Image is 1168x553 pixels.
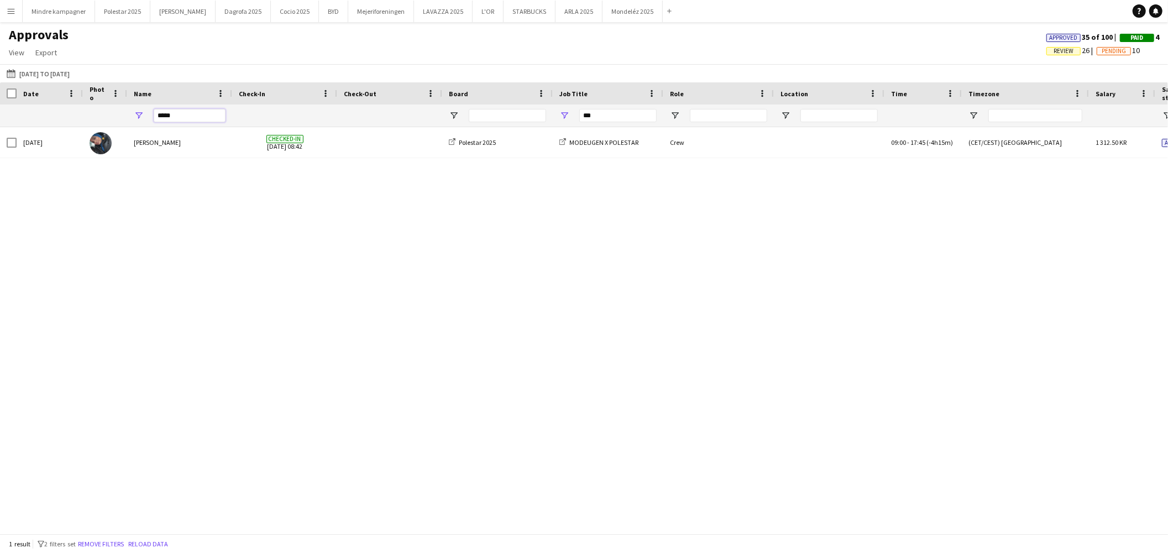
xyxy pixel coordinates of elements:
[414,1,473,22] button: LAVAZZA 2025
[968,111,978,121] button: Open Filter Menu
[504,1,556,22] button: STARBUCKS
[1096,138,1127,147] span: 1 312.50 KR
[1046,32,1120,42] span: 35 of 100
[670,111,680,121] button: Open Filter Menu
[127,127,232,158] div: [PERSON_NAME]
[76,538,126,550] button: Remove filters
[23,1,95,22] button: Mindre kampagner
[962,127,1089,158] div: (CET/CEST) [GEOGRAPHIC_DATA]
[126,538,170,550] button: Reload data
[800,109,878,122] input: Location Filter Input
[988,109,1082,122] input: Timezone Filter Input
[1096,90,1115,98] span: Salary
[35,48,57,58] span: Export
[344,90,376,98] span: Check-Out
[469,109,546,122] input: Board Filter Input
[266,135,303,143] span: Checked-in
[926,138,953,147] span: (-4h15m)
[9,48,24,58] span: View
[1120,32,1159,42] span: 4
[559,90,588,98] span: Job Title
[1131,34,1144,41] span: Paid
[910,138,925,147] span: 17:45
[154,109,226,122] input: Name Filter Input
[449,138,496,147] a: Polestar 2025
[670,90,684,98] span: Role
[348,1,414,22] button: Mejeriforeningen
[473,1,504,22] button: L'OR
[1102,48,1126,55] span: Pending
[968,90,999,98] span: Timezone
[150,1,216,22] button: [PERSON_NAME]
[559,138,638,147] a: MODEUGEN X POLESTAR
[271,1,319,22] button: Cocio 2025
[44,540,76,548] span: 2 filters set
[4,67,72,80] button: [DATE] to [DATE]
[663,127,774,158] div: Crew
[239,90,265,98] span: Check-In
[4,45,29,60] a: View
[239,127,331,158] span: [DATE] 08:42
[907,138,909,147] span: -
[134,111,144,121] button: Open Filter Menu
[23,90,39,98] span: Date
[603,1,663,22] button: Mondeléz 2025
[95,1,150,22] button: Polestar 2025
[17,127,83,158] div: [DATE]
[891,138,906,147] span: 09:00
[1097,45,1140,55] span: 10
[556,1,603,22] button: ARLA 2025
[319,1,348,22] button: BYD
[90,132,112,154] img: meliha elahi
[90,85,107,102] span: Photo
[690,109,767,122] input: Role Filter Input
[1046,45,1097,55] span: 26
[449,111,459,121] button: Open Filter Menu
[459,138,496,147] span: Polestar 2025
[1054,48,1073,55] span: Review
[216,1,271,22] button: Dagrofa 2025
[781,90,808,98] span: Location
[781,111,790,121] button: Open Filter Menu
[559,111,569,121] button: Open Filter Menu
[579,109,657,122] input: Job Title Filter Input
[891,90,907,98] span: Time
[134,90,151,98] span: Name
[449,90,468,98] span: Board
[31,45,61,60] a: Export
[1050,34,1078,41] span: Approved
[569,138,638,147] span: MODEUGEN X POLESTAR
